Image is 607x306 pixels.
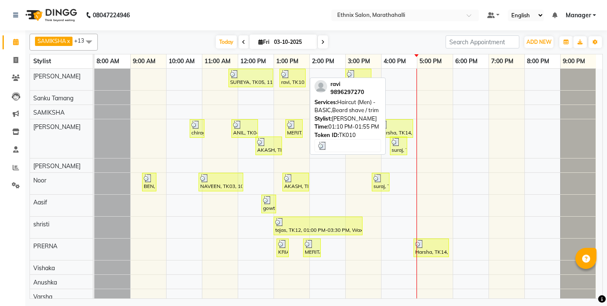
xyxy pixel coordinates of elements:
[33,162,81,170] span: [PERSON_NAME]
[346,70,371,86] div: suraj, TK13, 03:00 PM-03:45 PM, Haircut (Men) -BASIC,Beard shave / trim
[286,121,302,137] div: MERITA, TK09, 01:20 PM-01:50 PM, Haircut (Women) - ADVANCE
[330,88,364,97] div: 9896297270
[379,121,412,137] div: Harsha, TK14, 03:55 PM-04:55 PM, Hairspa (Women) - Anti Hair fall Treatment Long
[314,115,332,122] span: Stylist:
[414,240,448,256] div: Harsha, TK14, 04:55 PM-05:55 PM, Head Massage Women,Foot Massage,Eyebrow
[489,55,516,67] a: 7:00 PM
[453,55,480,67] a: 6:00 PM
[191,121,204,137] div: chirag, TK02, 10:40 AM-11:05 AM, Haircut (Men) -BASIC
[314,115,381,123] div: [PERSON_NAME]
[74,37,91,44] span: +13
[446,35,519,48] input: Search Appointment
[314,80,327,93] img: profile
[526,39,551,45] span: ADD NEW
[525,55,551,67] a: 8:00 PM
[33,94,73,102] span: Sanku Tamang
[33,57,51,65] span: Stylist
[33,109,64,116] span: SAMIKSHA
[93,3,130,27] b: 08047224946
[304,240,320,256] div: MERITA, TK09, 01:50 PM-02:20 PM, Head Massage Women
[391,138,406,154] div: suraj, TK13, 04:15 PM-04:45 PM, Haircut - GIRL
[33,293,52,301] span: Varsha
[199,174,242,190] div: NAVEEN, TK03, 10:55 AM-12:10 PM, Haircut (Men) -BASIC,Beard shave / trim,Hair Colour ( Men) - Glo...
[232,121,257,137] div: ANIL, TK04, 11:50 AM-12:35 PM, Haircut (Men) -BASIC,Beard shave / trim
[256,39,271,45] span: Fri
[381,55,408,67] a: 4:00 PM
[229,70,272,86] div: SUREYA, TK05, 11:45 AM-01:00 PM, Haircut (Men) -BASIC,Beard shave / trim,Haircut - BOY
[274,218,362,234] div: tejas, TK12, 01:00 PM-03:30 PM, Waxing (women)- full arms,Brazilian - under arms,Waxing (women)- ...
[238,55,268,67] a: 12:00 PM
[33,72,81,80] span: [PERSON_NAME]
[283,174,308,190] div: AKASH, TK07, 01:15 PM-02:00 PM, Haircut (Men) -BASIC,Beard shave / trim
[314,132,339,138] span: Token ID:
[314,123,381,131] div: 01:10 PM-01:55 PM
[373,174,389,190] div: suraj, TK13, 03:45 PM-04:15 PM, Haircut - BOY
[33,177,46,184] span: Noor
[33,264,55,272] span: Vishaka
[33,279,57,286] span: Anushka
[33,123,81,131] span: [PERSON_NAME]
[21,3,79,27] img: logo
[314,99,337,105] span: Services:
[33,220,49,228] span: shristi
[314,123,328,130] span: Time:
[33,199,47,206] span: Aasif
[277,240,288,256] div: KRIAN, TK08, 01:05 PM-01:25 PM, Foot Massage
[256,138,281,154] div: AKASH, TK07, 12:30 PM-01:15 PM, Haircut (Men) -BASIC,Beard shave / trim
[314,131,381,140] div: TK010
[417,55,444,67] a: 5:00 PM
[330,81,340,87] span: ravi
[280,70,305,86] div: ravi, TK10, 01:10 PM-01:55 PM, Haircut (Men) -BASIC,Beard shave / trim
[38,38,66,44] span: SAMIKSHA
[346,55,372,67] a: 3:00 PM
[524,36,553,48] button: ADD NEW
[131,55,158,67] a: 9:00 AM
[271,36,314,48] input: 2025-10-03
[314,99,379,114] span: Haircut (Men) -BASIC,Beard shave / trim
[167,55,197,67] a: 10:00 AM
[561,55,587,67] a: 9:00 PM
[262,196,275,212] div: gowtham, TK06, 12:40 PM-01:05 PM, Haircut (Men) -BASIC
[310,55,336,67] a: 2:00 PM
[566,11,591,20] span: Manager
[66,38,70,44] a: x
[216,35,237,48] span: Today
[33,242,57,250] span: PRERNA
[202,55,233,67] a: 11:00 AM
[274,55,301,67] a: 1:00 PM
[143,174,156,190] div: BEN, TK01, 09:20 AM-09:45 AM, Haircut (Men) -BASIC
[94,55,121,67] a: 8:00 AM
